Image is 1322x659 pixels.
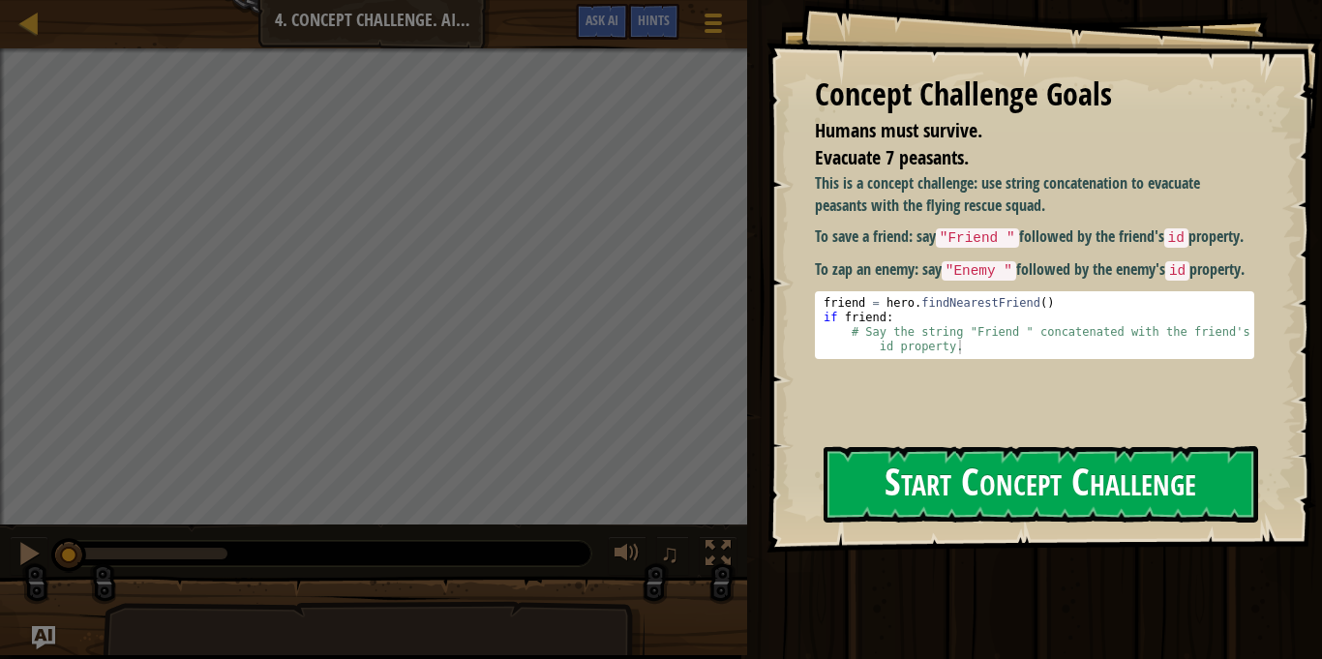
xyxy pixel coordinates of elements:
[815,258,1254,282] p: To zap an enemy: say followed by the enemy's property.
[815,172,1254,217] p: This is a concept challenge: use string concatenation to evacuate peasants with the flying rescue...
[815,144,969,170] span: Evacuate 7 peasants.
[660,539,679,568] span: ♫
[638,11,670,29] span: Hints
[699,536,737,576] button: Toggle fullscreen
[586,11,618,29] span: Ask AI
[942,261,1016,281] code: "Enemy "
[936,228,1019,248] code: "Friend "
[815,225,1254,249] p: To save a friend: say followed by the friend's property.
[824,446,1258,523] button: Start Concept Challenge
[608,536,646,576] button: Adjust volume
[815,117,982,143] span: Humans must survive.
[656,536,689,576] button: ♫
[815,73,1254,117] div: Concept Challenge Goals
[10,536,48,576] button: Ctrl + P: Pause
[1165,261,1189,281] code: id
[1164,228,1188,248] code: id
[32,626,55,649] button: Ask AI
[689,4,737,49] button: Show game menu
[576,4,628,40] button: Ask AI
[791,117,1249,145] li: Humans must survive.
[791,144,1249,172] li: Evacuate 7 peasants.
